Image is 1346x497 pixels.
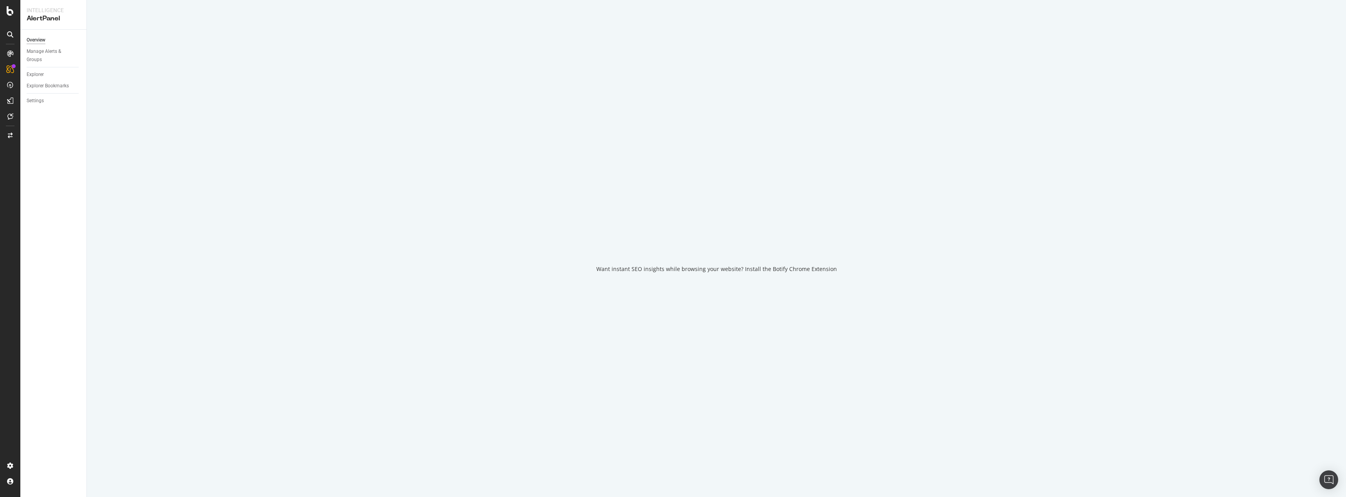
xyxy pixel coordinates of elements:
[688,224,745,253] div: animation
[27,97,81,105] a: Settings
[27,82,69,90] div: Explorer Bookmarks
[27,14,80,23] div: AlertPanel
[27,82,81,90] a: Explorer Bookmarks
[27,70,44,79] div: Explorer
[27,70,81,79] a: Explorer
[27,47,81,64] a: Manage Alerts & Groups
[27,36,45,44] div: Overview
[27,6,80,14] div: Intelligence
[27,97,44,105] div: Settings
[1319,470,1338,489] div: Open Intercom Messenger
[27,47,74,64] div: Manage Alerts & Groups
[27,36,81,44] a: Overview
[596,265,837,273] div: Want instant SEO insights while browsing your website? Install the Botify Chrome Extension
